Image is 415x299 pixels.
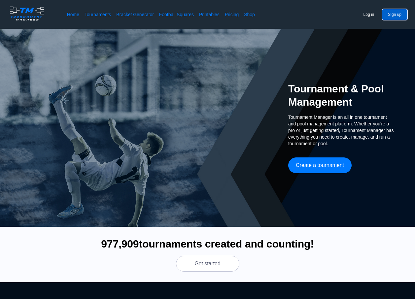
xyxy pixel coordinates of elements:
[101,237,314,250] h2: 977,909 tournaments created and counting!
[244,11,255,18] a: Shop
[225,11,239,18] a: Pricing
[116,11,154,18] a: Bracket Generator
[8,5,46,22] img: logo.ffa97a18e3bf2c7d.png
[176,256,239,272] button: Get started
[199,11,220,18] a: Printables
[382,9,407,20] button: Sign up
[159,11,194,18] a: Football Squares
[358,9,380,20] button: Log in
[288,82,394,109] h2: Tournament & Pool Management
[288,114,394,147] span: Tournament Manager is an all in one tournament and pool management platform. Whether you're a pro...
[288,157,352,173] button: Create a tournament
[85,11,111,18] a: Tournaments
[67,11,79,18] a: Home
